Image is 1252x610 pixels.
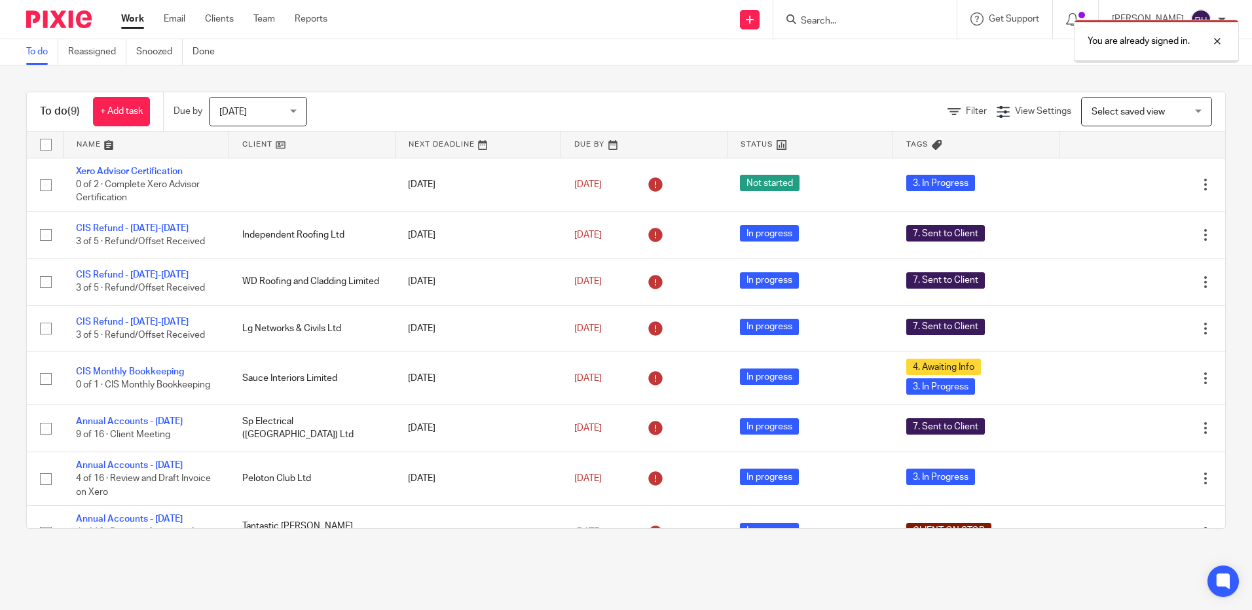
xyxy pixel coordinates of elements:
span: [DATE] [574,324,602,333]
a: Email [164,12,185,26]
span: (9) [67,106,80,117]
td: [DATE] [395,452,561,505]
a: Done [193,39,225,65]
img: svg%3E [1190,9,1211,30]
span: 3 of 5 · Refund/Offset Received [76,284,205,293]
span: In progress [740,368,799,385]
td: Lg Networks & Civils Ltd [229,305,396,351]
td: [DATE] [395,259,561,305]
span: CLIENT ON STOP [906,523,991,539]
h1: To do [40,105,80,118]
td: [DATE] [395,405,561,452]
span: In progress [740,319,799,335]
a: Team [253,12,275,26]
a: Reports [295,12,327,26]
td: Independent Roofing Ltd [229,211,396,258]
a: To do [26,39,58,65]
span: 3. In Progress [906,175,975,191]
span: In progress [740,225,799,242]
span: [DATE] [574,423,602,433]
span: In progress [740,272,799,289]
span: 9 of 16 · Client Meeting [76,431,170,440]
td: Sauce Interiors Limited [229,352,396,405]
span: [DATE] [574,180,602,189]
span: View Settings [1015,107,1071,116]
a: Annual Accounts - [DATE] [76,417,183,426]
a: + Add task [93,97,150,126]
td: Peloton Club Ltd [229,452,396,505]
span: Filter [966,107,987,116]
span: 7. Sent to Client [906,418,985,435]
span: [DATE] [574,277,602,286]
td: [DATE] [395,158,561,211]
span: In progress [740,469,799,485]
a: Snoozed [136,39,183,65]
span: [DATE] [574,374,602,383]
span: [DATE] [574,528,602,537]
span: 4 of 16 · Review and Draft Invoice on Xero [76,474,211,497]
p: You are already signed in. [1088,35,1190,48]
span: Tags [906,141,929,148]
a: Reassigned [68,39,126,65]
span: 7. Sent to Client [906,272,985,289]
a: Xero Advisor Certification [76,167,183,176]
span: 0 of 1 · CIS Monthly Bookkeeping [76,380,210,389]
span: 0 of 2 · Complete Xero Advisor Certification [76,180,200,203]
td: [DATE] [395,211,561,258]
span: 3 of 5 · Refund/Offset Received [76,237,205,246]
td: [DATE] [395,506,561,560]
span: [DATE] [219,107,247,117]
img: Pixie [26,10,92,28]
a: CIS Refund - [DATE]-[DATE] [76,270,189,279]
a: Annual Accounts - [DATE] [76,461,183,470]
span: 4 of 16 · Review information from client [76,528,210,551]
a: CIS Refund - [DATE]-[DATE] [76,317,189,327]
a: Annual Accounts - [DATE] [76,514,183,524]
a: Work [121,12,144,26]
span: 3 of 5 · Refund/Offset Received [76,331,205,340]
span: 4. Awaiting Info [906,359,981,375]
td: [DATE] [395,305,561,351]
span: In progress [740,523,799,539]
span: 7. Sent to Client [906,319,985,335]
span: Not started [740,175,800,191]
td: Tantastic [PERSON_NAME] Limited [229,506,396,560]
a: CIS Refund - [DATE]-[DATE] [76,224,189,233]
span: [DATE] [574,230,602,240]
td: WD Roofing and Cladding Limited [229,259,396,305]
a: Clients [205,12,234,26]
span: [DATE] [574,474,602,483]
span: In progress [740,418,799,435]
p: Due by [174,105,202,118]
td: [DATE] [395,352,561,405]
td: Sp Electrical ([GEOGRAPHIC_DATA]) Ltd [229,405,396,452]
span: 7. Sent to Client [906,225,985,242]
a: CIS Monthly Bookkeeping [76,367,184,376]
span: 3. In Progress [906,378,975,395]
span: 3. In Progress [906,469,975,485]
span: Select saved view [1092,107,1165,117]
